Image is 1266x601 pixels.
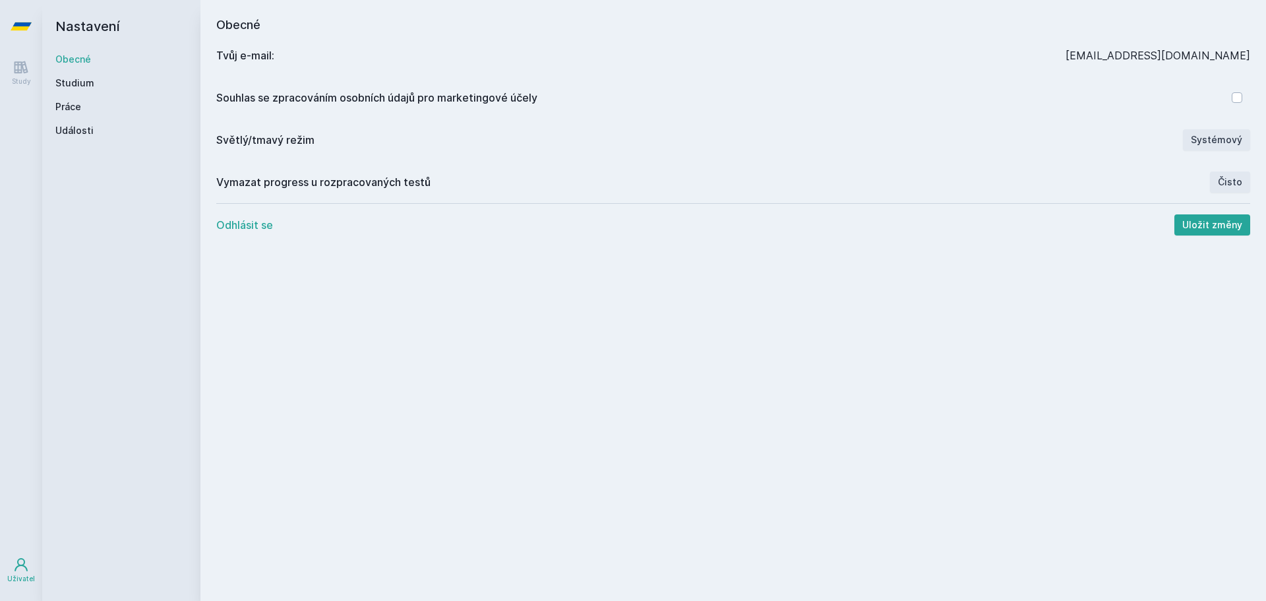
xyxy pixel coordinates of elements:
[1174,214,1250,236] button: Uložit změny
[55,100,187,113] a: Práce
[1066,47,1250,63] div: [EMAIL_ADDRESS][DOMAIN_NAME]
[7,574,35,584] div: Uživatel
[55,124,187,137] a: Události
[55,53,187,66] a: Obecné
[3,53,40,93] a: Study
[216,47,1066,63] div: Tvůj e‑mail:
[12,77,31,86] div: Study
[216,90,1232,106] div: Souhlas se zpracováním osobních údajů pro marketingové účely
[3,550,40,590] a: Uživatel
[1183,129,1250,150] button: Systémový
[216,16,1250,34] h1: Obecné
[216,217,273,233] button: Odhlásit se
[55,77,187,90] a: Studium
[216,174,1210,190] div: Vymazat progress u rozpracovaných testů
[1210,172,1250,193] button: Čisto
[216,132,1183,148] div: Světlý/tmavý režim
